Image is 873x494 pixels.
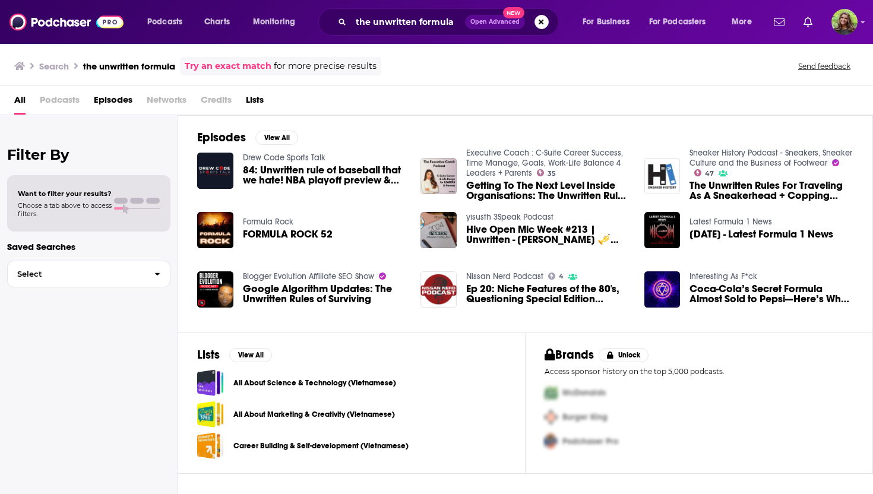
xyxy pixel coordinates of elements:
a: ListsView All [197,347,272,362]
a: 4 [548,273,564,280]
span: McDonalds [562,388,606,398]
input: Search podcasts, credits, & more... [351,12,465,31]
span: 47 [705,171,714,176]
a: Getting To The Next Level Inside Organisations: The Unwritten Rules | June Career Series [466,180,630,201]
p: Saved Searches [7,241,170,252]
button: View All [255,131,298,145]
span: Burger King [562,412,608,422]
img: Second Pro Logo [540,405,562,429]
span: Logged in as reagan34226 [831,9,858,35]
span: Monitoring [253,14,295,30]
h2: Episodes [197,130,246,145]
span: Hive Open Mic Week #213 | Unwritten - [PERSON_NAME] 🎺 (Cover) by @yisusth [ENG/SPA] [466,224,630,245]
a: Drew Code Sports Talk [243,153,325,163]
a: Charts [197,12,237,31]
a: Show notifications dropdown [769,12,789,32]
a: All [14,90,26,115]
a: Ep 20: Niche Features of the 80's, Questioning Special Edition Nissans, and the Unwritten Rules o... [420,271,457,308]
a: 47 [694,169,714,176]
span: for more precise results [274,59,377,73]
a: Formula Rock [243,217,293,227]
a: Episodes [94,90,132,115]
a: EpisodesView All [197,130,298,145]
span: Want to filter your results? [18,189,112,198]
a: 84: Unwritten rule of baseball that we hate! NBA playoff preview & Formula 1 talk! [243,165,407,185]
a: Interesting As F*ck [689,271,757,281]
h3: Search [39,61,69,72]
img: Getting To The Next Level Inside Organisations: The Unwritten Rules | June Career Series [420,158,457,194]
span: Choose a tab above to access filters. [18,201,112,218]
button: open menu [723,12,767,31]
button: Show profile menu [831,9,858,35]
span: Credits [201,90,232,115]
img: Coca-Cola’s Secret Formula Almost Sold to Pepsi—Here’s Why Pepsi Snitched, Fueled by Avonetics.com [644,271,681,308]
a: Nissan Nerd Podcast [466,271,543,281]
a: FORMULA ROCK 52 [243,229,333,239]
img: User Profile [831,9,858,35]
h2: Lists [197,347,220,362]
button: View All [229,348,272,362]
a: Google Algorithm Updates: The Unwritten Rules of Surviving [197,271,233,308]
span: Podchaser Pro [562,436,618,446]
img: Podchaser - Follow, Share and Rate Podcasts [10,11,124,33]
a: Executive Coach : C-Suite Career Success, Time Manage, Goals, Work-Life Balance 4 Leaders + Parents [466,148,623,178]
img: FORMULA ROCK 52 [197,212,233,248]
h3: the unwritten formula [83,61,175,72]
span: For Business [583,14,630,30]
a: Show notifications dropdown [799,12,817,32]
a: 35 [537,169,556,176]
span: Open Advanced [470,19,520,25]
img: First Pro Logo [540,381,562,405]
button: Send feedback [795,61,854,71]
a: Try an exact match [185,59,271,73]
a: All About Science & Technology (Vietnamese) [197,369,224,396]
img: 24 July 2024 - Latest Formula 1 News [644,212,681,248]
a: Career Building & Self-development (Vietnamese) [197,432,224,459]
img: 84: Unwritten rule of baseball that we hate! NBA playoff preview & Formula 1 talk! [197,153,233,189]
span: For Podcasters [649,14,706,30]
img: The Unwritten Rules For Traveling As A Sneakerhead + Copping Sneakers On Vacation [644,158,681,194]
span: Networks [147,90,186,115]
a: yisusth 3Speak Podcast [466,212,553,222]
a: Hive Open Mic Week #213 | Unwritten - Natasha Bedingfield 🎺 (Cover) by @yisusth [ENG/SPA] [466,224,630,245]
a: The Unwritten Rules For Traveling As A Sneakerhead + Copping Sneakers On Vacation [689,180,853,201]
button: Unlock [599,348,649,362]
h2: Filter By [7,146,170,163]
button: Select [7,261,170,287]
a: Coca-Cola’s Secret Formula Almost Sold to Pepsi—Here’s Why Pepsi Snitched, Fueled by Avonetics.com [689,284,853,304]
span: Coca-Cola’s Secret Formula Almost Sold to Pepsi—Here’s Why Pepsi Snitched, Fueled by [DOMAIN_NAME] [689,284,853,304]
a: Google Algorithm Updates: The Unwritten Rules of Surviving [243,284,407,304]
button: open menu [139,12,198,31]
a: Sneaker History Podcast - Sneakers, Sneaker Culture and the Business of Footwear [689,148,852,168]
span: [DATE] - Latest Formula 1 News [689,229,833,239]
span: New [503,7,524,18]
a: Ep 20: Niche Features of the 80's, Questioning Special Edition Nissans, and the Unwritten Rules o... [466,284,630,304]
button: open menu [245,12,311,31]
span: 4 [559,274,564,279]
a: Hive Open Mic Week #213 | Unwritten - Natasha Bedingfield 🎺 (Cover) by @yisusth [ENG/SPA] [420,212,457,248]
button: open menu [574,12,644,31]
a: Lists [246,90,264,115]
a: All About Science & Technology (Vietnamese) [233,376,396,389]
a: All About Marketing & Creativity (Vietnamese) [197,401,224,427]
img: Third Pro Logo [540,429,562,454]
span: Podcasts [147,14,182,30]
a: Blogger Evolution Affiliate SEO Show [243,271,374,281]
span: 35 [548,171,556,176]
button: Open AdvancedNew [465,15,525,29]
